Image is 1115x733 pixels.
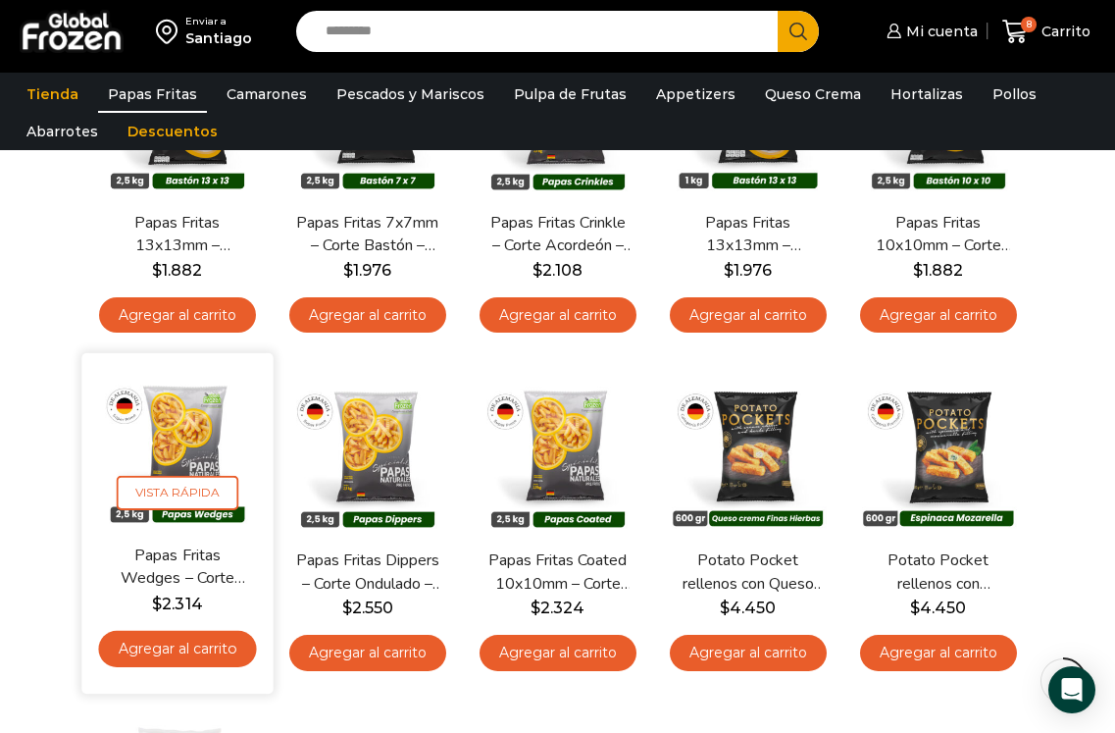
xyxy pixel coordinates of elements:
[670,635,827,671] a: Agregar al carrito: “Potato Pocket rellenos con Queso Crema y Finas Hierbas - Caja 8.4 kg”
[532,261,583,280] bdi: 2.108
[185,15,252,28] div: Enviar a
[343,261,391,280] bdi: 1.976
[104,546,250,592] a: Papas Fritas Wedges – Corte Gajo – Caja 10 kg
[480,297,636,334] a: Agregar al carrito: “Papas Fritas Crinkle - Corte Acordeón - Caja 10 kg”
[532,261,542,280] span: $
[882,12,978,51] a: Mi cuenta
[342,599,393,617] bdi: 2.550
[17,113,108,150] a: Abarrotes
[98,76,207,113] a: Papas Fritas
[720,599,776,617] bdi: 4.450
[755,76,871,113] a: Queso Crema
[185,28,252,48] div: Santiago
[724,261,734,280] span: $
[217,76,317,113] a: Camarones
[531,599,540,617] span: $
[98,631,256,667] a: Agregar al carrito: “Papas Fritas Wedges – Corte Gajo - Caja 10 kg”
[327,76,494,113] a: Pescados y Mariscos
[295,550,440,595] a: Papas Fritas Dippers – Corte Ondulado – Caja 10 kg
[983,76,1046,113] a: Pollos
[720,599,730,617] span: $
[860,635,1017,671] a: Agregar al carrito: “Potato Pocket rellenos con Espinaca y Queso Mozzarella - Caja 8.4 kg”
[910,599,920,617] span: $
[152,261,202,280] bdi: 1.882
[901,22,978,41] span: Mi cuenta
[156,15,185,48] img: address-field-icon.svg
[670,297,827,334] a: Agregar al carrito: “Papas Fritas 13x13mm - Formato 1 kg - Caja 10 kg”
[295,212,440,257] a: Papas Fritas 7x7mm – Corte Bastón – Caja 10 kg
[646,76,745,113] a: Appetizers
[910,599,966,617] bdi: 4.450
[1037,22,1090,41] span: Carrito
[1048,666,1095,713] div: Open Intercom Messenger
[485,212,631,257] a: Papas Fritas Crinkle – Corte Acordeón – Caja 10 kg
[724,261,772,280] bdi: 1.976
[289,297,446,334] a: Agregar al carrito: “Papas Fritas 7x7mm - Corte Bastón - Caja 10 kg”
[997,9,1095,55] a: 8 Carrito
[676,550,821,595] a: Potato Pocket rellenos con Queso Crema y Finas Hierbas – Caja 8.4 kg
[480,635,636,671] a: Agregar al carrito: “Papas Fritas Coated 10x10mm - Corte Bastón - Caja 10 kg”
[289,635,446,671] a: Agregar al carrito: “Papas Fritas Dippers - Corte Ondulado - Caja 10 kg”
[116,476,237,510] span: Vista Rápida
[913,261,963,280] bdi: 1.882
[99,297,256,334] a: Agregar al carrito: “Papas Fritas 13x13mm - Formato 2,5 kg - Caja 10 kg”
[531,599,584,617] bdi: 2.324
[913,261,923,280] span: $
[485,550,631,595] a: Papas Fritas Coated 10x10mm – Corte Bastón – Caja 10 kg
[105,212,250,257] a: Papas Fritas 13x13mm – Formato 2,5 kg – Caja 10 kg
[676,212,821,257] a: Papas Fritas 13x13mm – Formato 1 kg – Caja 10 kg
[504,76,636,113] a: Pulpa de Frutas
[152,595,202,613] bdi: 2.314
[866,550,1011,595] a: Potato Pocket rellenos con Espinaca y Queso Mozzarella – Caja 8.4 kg
[1021,17,1037,32] span: 8
[118,113,228,150] a: Descuentos
[778,11,819,52] button: Search button
[152,595,162,613] span: $
[881,76,973,113] a: Hortalizas
[152,261,162,280] span: $
[17,76,88,113] a: Tienda
[343,261,353,280] span: $
[866,212,1011,257] a: Papas Fritas 10x10mm – Corte Bastón – Caja 10 kg
[342,599,352,617] span: $
[860,297,1017,334] a: Agregar al carrito: “Papas Fritas 10x10mm - Corte Bastón - Caja 10 kg”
